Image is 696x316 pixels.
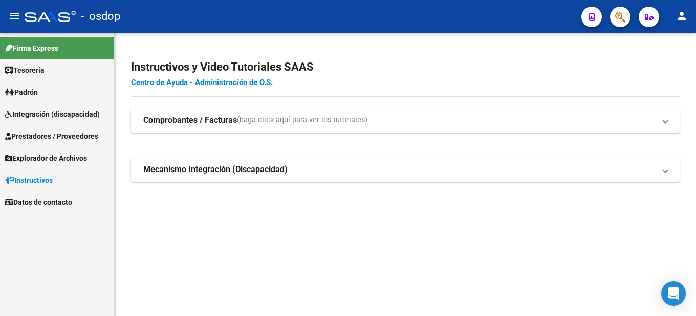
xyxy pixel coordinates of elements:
[5,65,45,76] span: Tesorería
[5,109,100,120] span: Integración (discapacidad)
[143,115,237,126] strong: Comprobantes / Facturas
[131,78,273,87] a: Centro de Ayuda - Administración de O.S.
[5,175,53,186] span: Instructivos
[8,10,20,22] mat-icon: menu
[143,164,288,175] strong: Mecanismo Integración (Discapacidad)
[5,197,72,208] span: Datos de contacto
[5,153,87,164] span: Explorador de Archivos
[676,10,688,22] mat-icon: person
[237,115,367,126] span: (haga click aquí para ver los tutoriales)
[131,108,680,133] mat-expansion-panel-header: Comprobantes / Facturas(haga click aquí para ver los tutoriales)
[81,5,120,28] span: - osdop
[131,57,680,77] h2: Instructivos y Video Tutoriales SAAS
[5,131,98,142] span: Prestadores / Proveedores
[5,87,38,98] span: Padrón
[131,157,680,182] mat-expansion-panel-header: Mecanismo Integración (Discapacidad)
[5,43,58,54] span: Firma Express
[661,281,686,306] div: Open Intercom Messenger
